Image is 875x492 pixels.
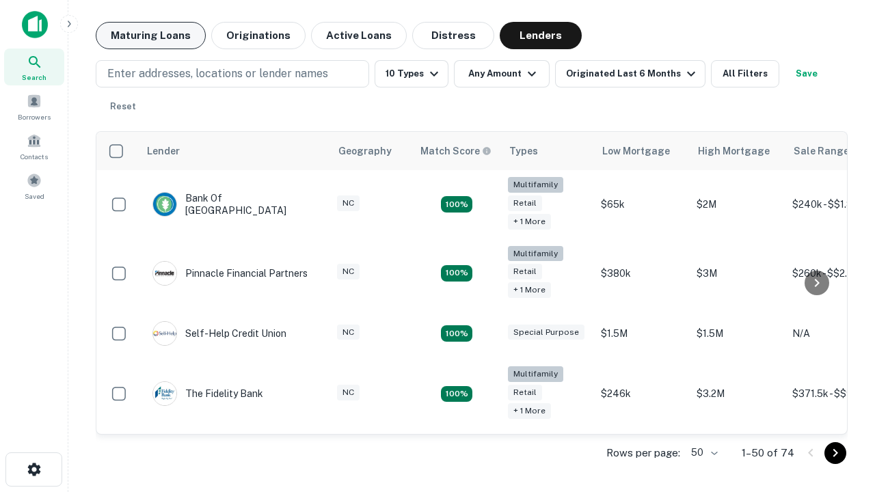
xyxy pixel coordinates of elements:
[824,442,846,464] button: Go to next page
[690,307,785,359] td: $1.5M
[4,49,64,85] a: Search
[4,88,64,125] a: Borrowers
[508,177,563,193] div: Multifamily
[22,72,46,83] span: Search
[594,359,690,428] td: $246k
[338,143,392,159] div: Geography
[686,443,720,463] div: 50
[785,60,829,87] button: Save your search to get updates of matches that match your search criteria.
[508,325,584,340] div: Special Purpose
[153,382,176,405] img: picture
[25,191,44,202] span: Saved
[606,445,680,461] p: Rows per page:
[508,385,542,400] div: Retail
[412,22,494,49] button: Distress
[509,143,538,159] div: Types
[211,22,306,49] button: Originations
[4,167,64,204] a: Saved
[420,143,492,159] div: Capitalize uses an advanced AI algorithm to match your search with the best lender. The match sco...
[330,132,412,170] th: Geography
[508,214,551,230] div: + 1 more
[152,261,308,286] div: Pinnacle Financial Partners
[690,359,785,428] td: $3.2M
[152,321,286,346] div: Self-help Credit Union
[337,325,360,340] div: NC
[152,192,317,217] div: Bank Of [GEOGRAPHIC_DATA]
[152,381,263,406] div: The Fidelity Bank
[412,132,501,170] th: Capitalize uses an advanced AI algorithm to match your search with the best lender. The match sco...
[18,111,51,122] span: Borrowers
[311,22,407,49] button: Active Loans
[508,282,551,298] div: + 1 more
[420,143,489,159] h6: Match Score
[807,383,875,448] iframe: Chat Widget
[501,132,594,170] th: Types
[500,22,582,49] button: Lenders
[698,143,770,159] div: High Mortgage
[594,307,690,359] td: $1.5M
[555,60,705,87] button: Originated Last 6 Months
[375,60,448,87] button: 10 Types
[508,403,551,419] div: + 1 more
[690,132,785,170] th: High Mortgage
[711,60,779,87] button: All Filters
[508,246,563,262] div: Multifamily
[21,151,48,162] span: Contacts
[454,60,550,87] button: Any Amount
[690,170,785,239] td: $2M
[147,143,180,159] div: Lender
[594,239,690,308] td: $380k
[22,11,48,38] img: capitalize-icon.png
[153,262,176,285] img: picture
[153,193,176,216] img: picture
[337,385,360,400] div: NC
[337,264,360,279] div: NC
[690,239,785,308] td: $3M
[508,366,563,382] div: Multifamily
[742,445,794,461] p: 1–50 of 74
[139,132,330,170] th: Lender
[441,386,472,402] div: Matching Properties: 10, hasApolloMatch: undefined
[4,128,64,165] a: Contacts
[594,170,690,239] td: $65k
[441,265,472,282] div: Matching Properties: 17, hasApolloMatch: undefined
[508,264,542,279] div: Retail
[96,60,369,87] button: Enter addresses, locations or lender names
[153,322,176,345] img: picture
[441,196,472,213] div: Matching Properties: 17, hasApolloMatch: undefined
[337,195,360,211] div: NC
[101,93,145,120] button: Reset
[566,66,699,82] div: Originated Last 6 Months
[96,22,206,49] button: Maturing Loans
[794,143,849,159] div: Sale Range
[441,325,472,342] div: Matching Properties: 11, hasApolloMatch: undefined
[508,195,542,211] div: Retail
[594,132,690,170] th: Low Mortgage
[602,143,670,159] div: Low Mortgage
[107,66,328,82] p: Enter addresses, locations or lender names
